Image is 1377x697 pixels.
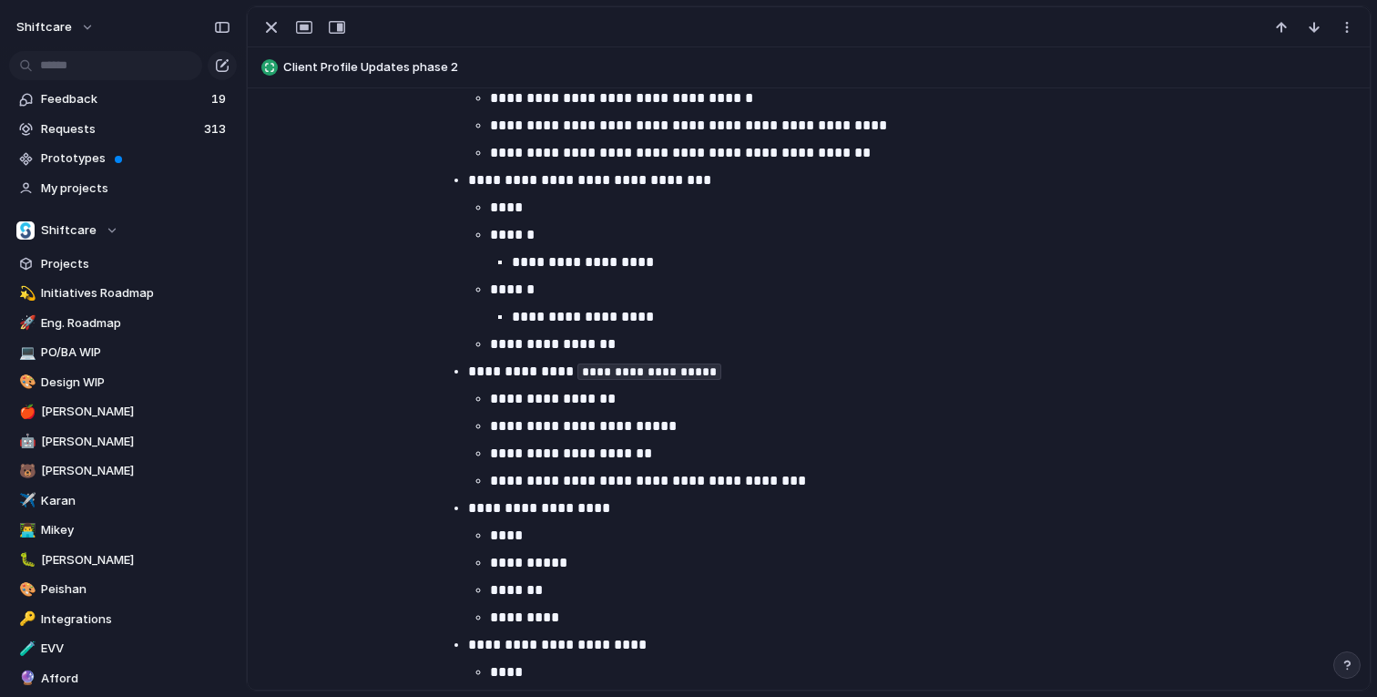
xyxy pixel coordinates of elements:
[16,284,35,302] button: 💫
[16,492,35,510] button: ✈️
[9,665,237,692] a: 🔮Afford
[19,313,32,333] div: 🚀
[9,517,237,544] a: 👨‍💻Mikey
[9,339,237,366] a: 💻PO/BA WIP
[41,221,97,240] span: Shiftcare
[16,343,35,362] button: 💻
[9,576,237,603] a: 🎨Peishan
[9,547,237,574] a: 🐛[PERSON_NAME]
[16,610,35,629] button: 🔑
[9,86,237,113] a: Feedback19
[9,606,237,633] a: 🔑Integrations
[16,18,72,36] span: shiftcare
[211,90,229,108] span: 19
[19,343,32,364] div: 💻
[41,343,230,362] span: PO/BA WIP
[41,403,230,421] span: [PERSON_NAME]
[19,579,32,600] div: 🎨
[16,551,35,569] button: 🐛
[41,610,230,629] span: Integrations
[41,255,230,273] span: Projects
[9,175,237,202] a: My projects
[9,251,237,278] a: Projects
[19,402,32,423] div: 🍎
[256,53,1362,82] button: Client Profile Updates phase 2
[19,520,32,541] div: 👨‍💻
[16,462,35,480] button: 🐻
[9,116,237,143] a: Requests313
[9,428,237,456] a: 🤖[PERSON_NAME]
[19,549,32,570] div: 🐛
[9,310,237,337] a: 🚀Eng. Roadmap
[41,374,230,392] span: Design WIP
[41,521,230,539] span: Mikey
[16,374,35,392] button: 🎨
[9,369,237,396] a: 🎨Design WIP
[19,639,32,660] div: 🧪
[41,179,230,198] span: My projects
[41,120,199,138] span: Requests
[9,145,237,172] a: Prototypes
[16,403,35,421] button: 🍎
[41,640,230,658] span: EVV
[8,13,104,42] button: shiftcare
[19,490,32,511] div: ✈️
[9,457,237,485] a: 🐻[PERSON_NAME]
[41,90,206,108] span: Feedback
[9,217,237,244] button: Shiftcare
[16,433,35,451] button: 🤖
[16,521,35,539] button: 👨‍💻
[204,120,229,138] span: 313
[16,670,35,688] button: 🔮
[19,668,32,689] div: 🔮
[41,670,230,688] span: Afford
[41,580,230,599] span: Peishan
[41,149,230,168] span: Prototypes
[19,461,32,482] div: 🐻
[19,609,32,630] div: 🔑
[41,492,230,510] span: Karan
[9,487,237,515] a: ✈️Karan
[19,372,32,393] div: 🎨
[283,58,1362,77] span: Client Profile Updates phase 2
[9,635,237,662] a: 🧪EVV
[41,462,230,480] span: [PERSON_NAME]
[41,284,230,302] span: Initiatives Roadmap
[19,283,32,304] div: 💫
[41,551,230,569] span: [PERSON_NAME]
[9,280,237,307] a: 💫Initiatives Roadmap
[19,431,32,452] div: 🤖
[41,314,230,333] span: Eng. Roadmap
[16,314,35,333] button: 🚀
[16,640,35,658] button: 🧪
[9,398,237,425] a: 🍎[PERSON_NAME]
[41,433,230,451] span: [PERSON_NAME]
[16,580,35,599] button: 🎨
